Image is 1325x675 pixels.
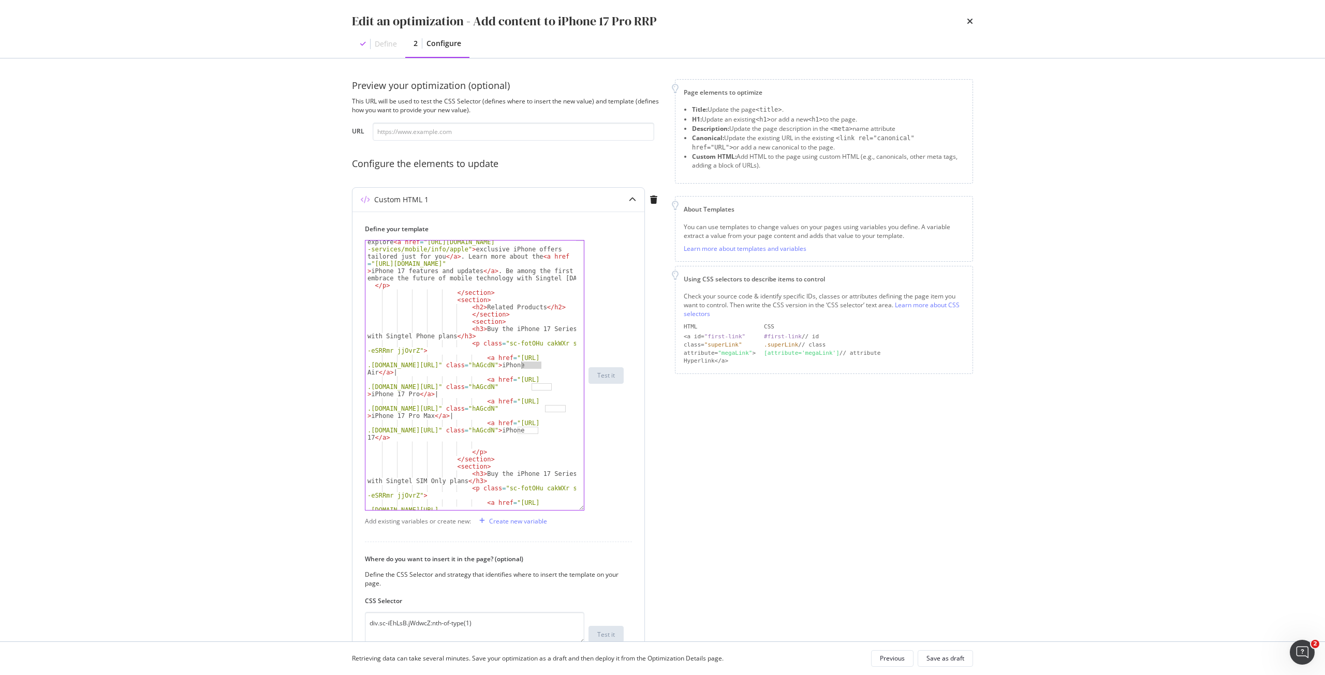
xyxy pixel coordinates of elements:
[967,12,973,30] div: times
[1311,640,1319,648] span: 2
[352,127,364,138] label: URL
[684,205,964,214] div: About Templates
[414,38,418,49] div: 2
[692,105,964,114] li: Update the page .
[692,152,737,161] strong: Custom HTML:
[365,612,584,644] textarea: div.sc-iEhLsB.jWdwcZ:nth-of-type(1)
[365,224,624,233] label: Define your template
[352,97,662,114] div: This URL will be used to test the CSS Selector (defines where to insert the new value) and templa...
[764,349,964,357] div: // attribute
[352,12,657,30] div: Edit an optimization - Add content to iPhone 17 Pro RRP
[692,133,964,152] li: Update the existing URL in the existing or add a new canonical to the page.
[426,38,461,49] div: Configure
[692,115,964,124] li: Update an existing or add a new to the page.
[684,333,756,341] div: <a id=
[684,323,756,331] div: HTML
[692,124,729,133] strong: Description:
[352,79,662,93] div: Preview your optimization (optional)
[764,323,964,331] div: CSS
[588,626,624,642] button: Test it
[374,194,429,205] div: Custom HTML 1
[764,350,840,356] div: [attribute='megaLink']
[684,222,964,240] div: You can use templates to change values on your pages using variables you define. A variable extra...
[808,116,823,123] span: <h1>
[365,596,624,605] label: CSS Selector
[756,116,771,123] span: <h1>
[597,630,615,639] div: Test it
[692,134,915,151] span: <link rel="canonical" href="URL">
[764,341,798,348] div: .superLink
[926,654,964,663] div: Save as draft
[756,106,782,113] span: <title>
[692,133,724,142] strong: Canonical:
[352,157,662,171] div: Configure the elements to update
[871,650,914,667] button: Previous
[718,350,752,356] div: "megaLink"
[880,654,905,663] div: Previous
[1290,640,1315,665] iframe: Intercom live chat
[365,570,624,588] div: Define the CSS Selector and strategy that identifies where to insert the template on your page.
[764,333,964,341] div: // id
[365,517,471,526] div: Add existing variables or create new:
[684,349,756,357] div: attribute= >
[684,357,756,365] div: Hyperlink</a>
[684,88,964,97] div: Page elements to optimize
[352,654,724,663] div: Retrieving data can take several minutes. Save your optimization as a draft and then deploy it fr...
[684,275,964,283] div: Using CSS selectors to describe items to control
[489,517,547,526] div: Create new variable
[475,513,547,529] button: Create new variable
[704,341,742,348] div: "superLink"
[588,367,624,384] button: Test it
[692,105,708,114] strong: Title:
[692,115,702,124] strong: H1:
[704,333,745,340] div: "first-link"
[764,341,964,349] div: // class
[692,124,964,133] li: Update the page description in the name attribute
[684,301,960,318] a: Learn more about CSS selectors
[373,123,654,141] input: https://www.example.com
[830,125,852,132] span: <meta>
[597,371,615,380] div: Test it
[684,292,964,318] div: Check your source code & identify specific IDs, classes or attributes defining the page item you ...
[918,650,973,667] button: Save as draft
[684,341,756,349] div: class=
[365,554,624,563] label: Where do you want to insert it in the page? (optional)
[684,244,806,253] a: Learn more about templates and variables
[375,39,397,49] div: Define
[764,333,802,340] div: #first-link
[692,152,964,170] li: Add HTML to the page using custom HTML (e.g., canonicals, other meta tags, adding a block of URLs).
